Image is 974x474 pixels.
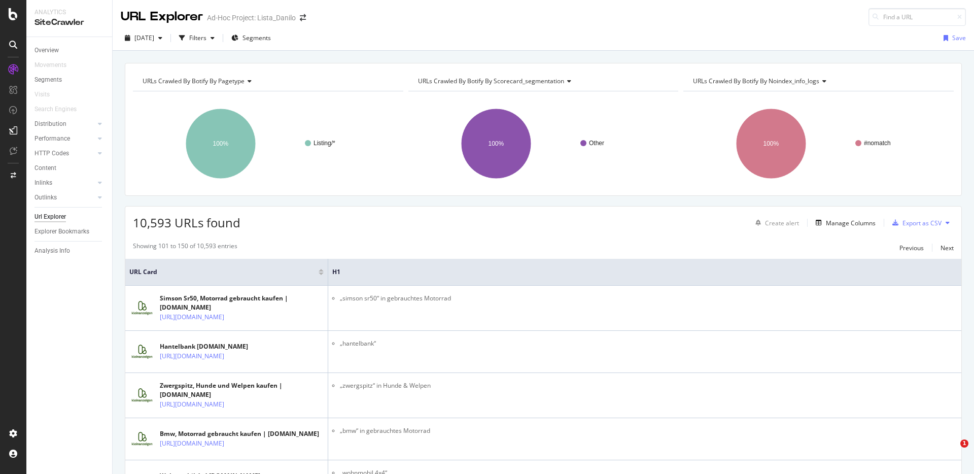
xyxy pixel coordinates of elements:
[34,119,95,129] a: Distribution
[129,267,316,277] span: URL Card
[160,381,324,399] div: Zwergspitz, Hunde und Welpen kaufen | [DOMAIN_NAME]
[34,148,95,159] a: HTTP Codes
[34,89,50,100] div: Visits
[34,163,105,174] a: Content
[34,148,69,159] div: HTTP Codes
[751,215,799,231] button: Create alert
[34,212,105,222] a: Url Explorer
[129,426,155,452] img: main image
[129,295,155,321] img: main image
[34,45,105,56] a: Overview
[34,163,56,174] div: Content
[34,226,89,237] div: Explorer Bookmarks
[765,219,799,227] div: Create alert
[34,104,77,115] div: Search Engines
[34,60,77,71] a: Movements
[227,30,275,46] button: Segments
[899,242,924,254] button: Previous
[160,294,324,312] div: Simson Sr50, Motorrad gebraucht kaufen | [DOMAIN_NAME]
[899,244,924,252] div: Previous
[34,192,95,203] a: Outlinks
[34,133,95,144] a: Performance
[160,429,319,438] div: Bmw, Motorrad gebraucht kaufen | [DOMAIN_NAME]
[418,77,564,85] span: URLs Crawled By Botify By scorecard_segmentation
[34,246,105,256] a: Analysis Info
[207,13,296,23] div: Ad-Hoc Project: Lista_Danilo
[416,73,670,89] h4: URLs Crawled By Botify By scorecard_segmentation
[340,426,957,435] li: „bmw“ in gebrauchtes Motorrad
[340,381,957,390] li: „zwergspitz“ in Hunde & Welpen
[940,439,964,464] iframe: Intercom live chat
[589,140,604,147] text: Other
[143,77,245,85] span: URLs Crawled By Botify By pagetype
[129,383,155,408] img: main image
[826,219,876,227] div: Manage Columns
[213,140,229,147] text: 100%
[488,140,504,147] text: 100%
[189,33,206,42] div: Filters
[952,33,966,42] div: Save
[408,99,676,188] svg: A chart.
[314,140,335,147] text: Listing/*
[888,215,942,231] button: Export as CSV
[34,89,60,100] a: Visits
[340,294,957,303] li: „simson sr50“ in gebrauchtes Motorrad
[683,99,951,188] svg: A chart.
[940,30,966,46] button: Save
[868,8,966,26] input: Find a URL
[960,439,968,448] span: 1
[763,140,779,147] text: 100%
[34,17,104,28] div: SiteCrawler
[121,8,203,25] div: URL Explorer
[34,104,87,115] a: Search Engines
[300,14,306,21] div: arrow-right-arrow-left
[134,33,154,42] span: 2025 Sep. 15th
[34,119,66,129] div: Distribution
[34,133,70,144] div: Performance
[160,342,248,351] div: Hantelbank [DOMAIN_NAME]
[242,33,271,42] span: Segments
[129,339,155,364] img: main image
[160,351,224,361] a: [URL][DOMAIN_NAME]
[812,217,876,229] button: Manage Columns
[691,73,945,89] h4: URLs Crawled By Botify By noindex_info_logs
[160,438,224,449] a: [URL][DOMAIN_NAME]
[175,30,219,46] button: Filters
[133,242,237,254] div: Showing 101 to 150 of 10,593 entries
[141,73,394,89] h4: URLs Crawled By Botify By pagetype
[941,242,954,254] button: Next
[34,178,52,188] div: Inlinks
[34,212,66,222] div: Url Explorer
[34,178,95,188] a: Inlinks
[34,226,105,237] a: Explorer Bookmarks
[34,60,66,71] div: Movements
[340,339,957,348] li: „hantelbank“
[864,140,891,147] text: #nomatch
[34,246,70,256] div: Analysis Info
[34,192,57,203] div: Outlinks
[133,214,240,231] span: 10,593 URLs found
[34,75,62,85] div: Segments
[160,312,224,322] a: [URL][DOMAIN_NAME]
[34,75,105,85] a: Segments
[34,45,59,56] div: Overview
[160,399,224,410] a: [URL][DOMAIN_NAME]
[902,219,942,227] div: Export as CSV
[133,99,401,188] svg: A chart.
[121,30,166,46] button: [DATE]
[941,244,954,252] div: Next
[693,77,819,85] span: URLs Crawled By Botify By noindex_info_logs
[332,267,942,277] span: H1
[34,8,104,17] div: Analytics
